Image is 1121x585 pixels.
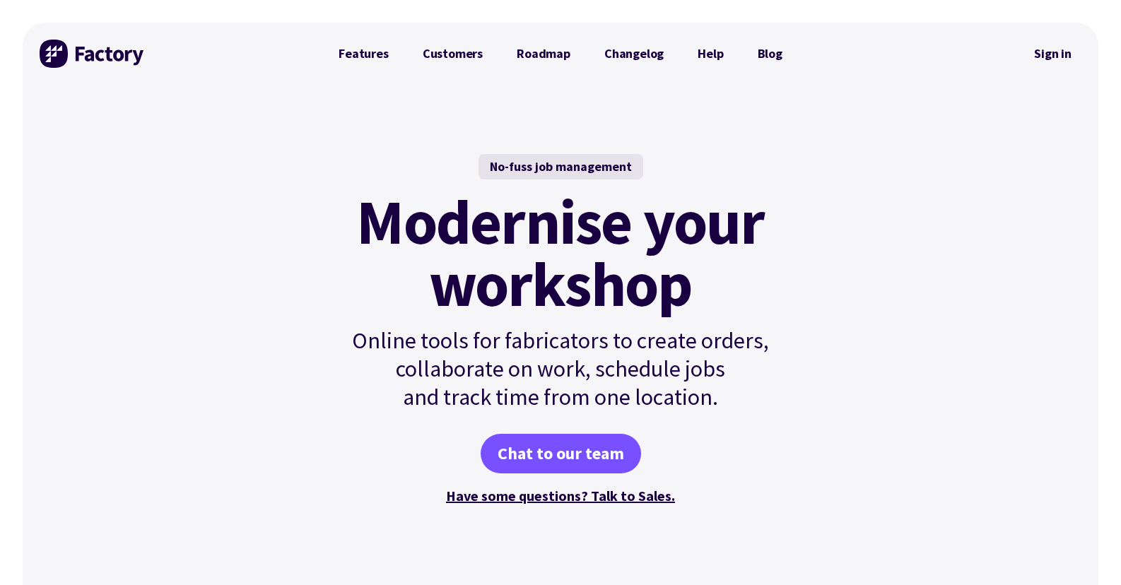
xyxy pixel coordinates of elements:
[681,40,740,68] a: Help
[587,40,681,68] a: Changelog
[406,40,500,68] a: Customers
[481,434,641,473] a: Chat to our team
[741,40,799,68] a: Blog
[446,487,675,504] a: Have some questions? Talk to Sales.
[1024,37,1081,70] a: Sign in
[500,40,587,68] a: Roadmap
[322,40,406,68] a: Features
[40,40,146,68] img: Factory
[322,40,799,68] nav: Primary Navigation
[479,154,643,179] div: No-fuss job management
[1024,37,1081,70] nav: Secondary Navigation
[356,191,764,315] mark: Modernise your workshop
[322,326,799,411] p: Online tools for fabricators to create orders, collaborate on work, schedule jobs and track time ...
